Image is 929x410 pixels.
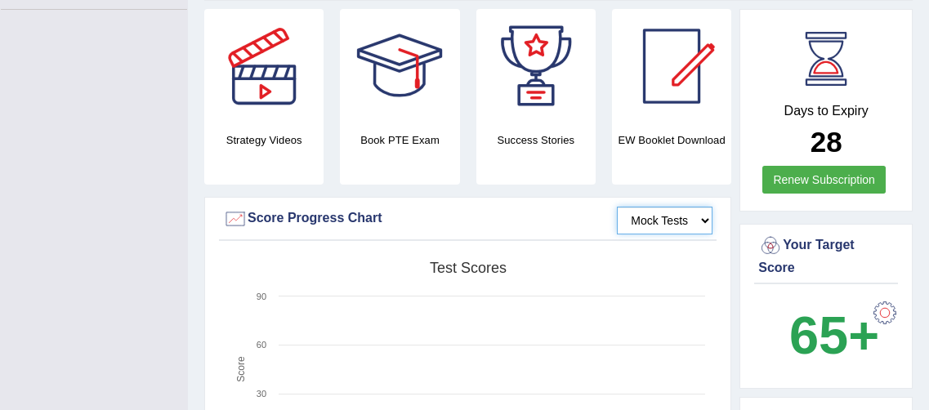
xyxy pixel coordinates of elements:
[235,356,247,382] tspan: Score
[257,292,266,301] text: 90
[340,131,459,149] h4: Book PTE Exam
[811,126,842,158] b: 28
[612,131,731,149] h4: EW Booklet Download
[758,234,894,278] div: Your Target Score
[223,207,712,231] div: Score Progress Chart
[257,340,266,350] text: 60
[762,166,886,194] a: Renew Subscription
[476,131,596,149] h4: Success Stories
[758,104,894,118] h4: Days to Expiry
[430,260,507,276] tspan: Test scores
[789,305,879,365] b: 65+
[257,389,266,399] text: 30
[204,131,324,149] h4: Strategy Videos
